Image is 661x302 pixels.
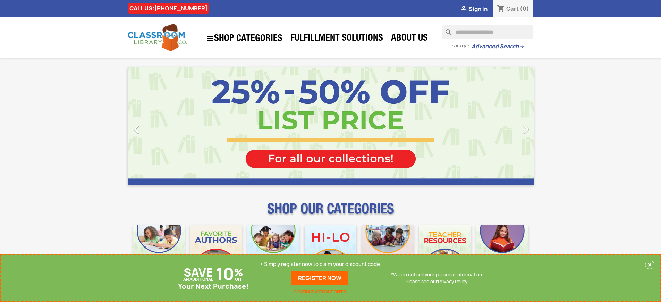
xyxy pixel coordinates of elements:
img: CLC_Fiction_Nonfiction_Mobile.jpg [362,225,414,277]
img: CLC_Favorite_Authors_Mobile.jpg [190,225,242,277]
img: CLC_HiLo_Mobile.jpg [305,225,356,277]
a: [PHONE_NUMBER] [154,5,207,12]
a: Next [473,67,534,185]
a: SHOP CATEGORIES [202,31,286,46]
a: Fulfillment Solutions [287,32,387,46]
div: CALL US: [128,3,209,14]
span: → [519,43,524,50]
img: CLC_Dyslexia_Mobile.jpg [476,225,528,277]
p: SHOP OUR CATEGORIES [128,207,534,219]
a: About Us [388,32,431,46]
i: search [442,25,450,34]
a: Previous [128,67,189,185]
img: CLC_Teacher_Resources_Mobile.jpg [419,225,471,277]
i:  [128,120,145,138]
a: Advanced Search→ [472,43,524,50]
img: CLC_Bulk_Mobile.jpg [133,225,185,277]
a:  Sign in [459,5,488,13]
i:  [206,34,214,43]
span: - or try - [451,42,472,49]
span: (0) [520,5,529,12]
img: Classroom Library Company [128,24,187,51]
ul: Carousel container [128,67,534,185]
input: Search [442,25,533,39]
i: shopping_cart [497,5,505,13]
img: CLC_Phonics_And_Decodables_Mobile.jpg [247,225,299,277]
span: Cart [506,5,519,12]
span: Sign in [469,5,488,13]
i:  [459,5,468,14]
i:  [517,120,535,138]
